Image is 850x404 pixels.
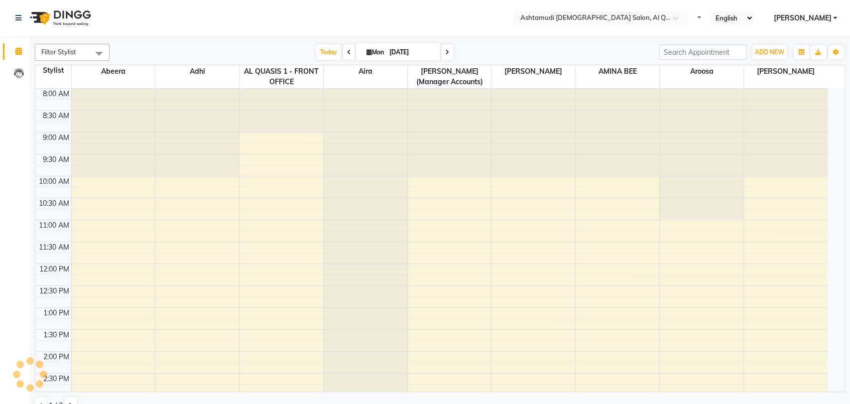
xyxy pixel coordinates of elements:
[37,264,71,274] div: 12:00 PM
[155,65,239,78] span: Adhi
[41,308,71,318] div: 1:00 PM
[37,286,71,296] div: 12:30 PM
[25,4,94,32] img: logo
[491,65,575,78] span: [PERSON_NAME]
[364,48,386,56] span: Mon
[41,89,71,99] div: 8:00 AM
[37,198,71,209] div: 10:30 AM
[72,65,155,78] span: Abeera
[37,176,71,187] div: 10:00 AM
[660,65,743,78] span: Aroosa
[316,44,341,60] span: Today
[408,65,491,88] span: [PERSON_NAME] (Manager Accounts)
[659,44,746,60] input: Search Appointment
[41,352,71,362] div: 2:00 PM
[773,13,831,23] span: [PERSON_NAME]
[386,45,436,60] input: 2025-09-01
[41,154,71,165] div: 9:30 AM
[35,65,71,76] div: Stylist
[324,65,407,78] span: Aira
[755,48,784,56] span: ADD NEW
[240,65,323,88] span: AL QUASIS 1 - FRONT OFFICE
[576,65,659,78] span: AMINA BEE
[41,48,76,56] span: Filter Stylist
[41,111,71,121] div: 8:30 AM
[41,133,71,143] div: 9:00 AM
[41,330,71,340] div: 1:30 PM
[744,65,828,78] span: [PERSON_NAME]
[41,374,71,384] div: 2:30 PM
[37,242,71,253] div: 11:30 AM
[752,45,787,59] button: ADD NEW
[37,220,71,231] div: 11:00 AM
